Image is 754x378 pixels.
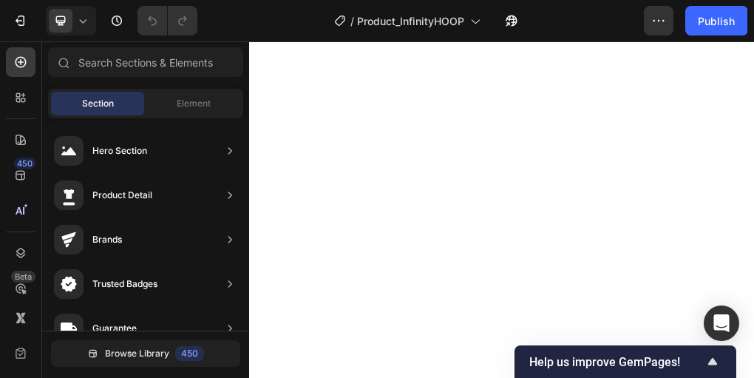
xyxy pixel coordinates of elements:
button: Show survey - Help us improve GemPages! [529,353,721,371]
div: Beta [11,271,35,283]
iframe: Design area [249,41,754,378]
input: Search Sections & Elements [48,47,243,77]
span: Section [82,97,114,110]
button: Publish [685,6,747,36]
div: Brands [92,232,122,247]
div: Product Detail [92,188,152,203]
div: Trusted Badges [92,277,157,291]
button: Browse Library450 [51,340,240,367]
div: Undo/Redo [137,6,197,36]
span: / [350,13,354,29]
span: Product_InfinityHOOP [357,13,464,29]
div: 450 [14,158,35,169]
div: Guarantee [92,321,137,336]
div: 450 [175,346,204,361]
span: Help us improve GemPages! [529,355,704,369]
span: Element [177,97,211,110]
div: Open Intercom Messenger [704,306,739,341]
div: Hero Section [92,144,147,158]
span: Browse Library [105,347,169,360]
div: Publish [698,13,735,29]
